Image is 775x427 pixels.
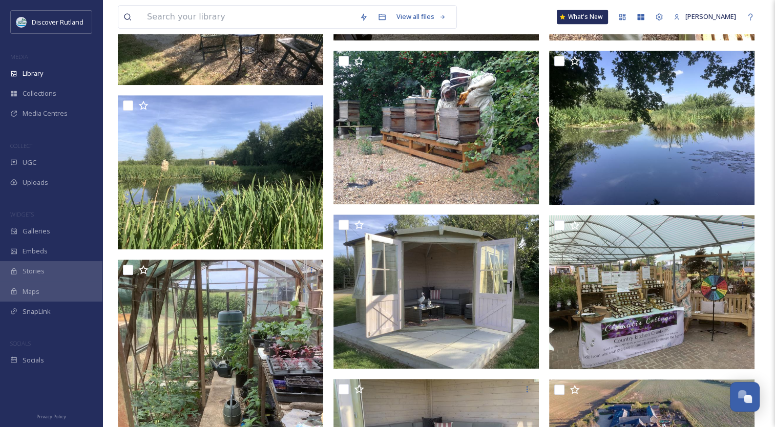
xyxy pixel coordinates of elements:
[10,339,31,347] span: SOCIALS
[23,69,43,78] span: Library
[36,410,66,422] a: Privacy Policy
[685,12,736,21] span: [PERSON_NAME]
[23,246,48,256] span: Embeds
[23,355,44,365] span: Socials
[549,51,755,205] img: Clematis Cottages - Lake CREDIT Kaye Griffin (DR).jpg.jpeg
[23,109,68,118] span: Media Centres
[333,215,539,369] img: Clematis Cottages - Summerhouse CREDIT Kaye Griffin (DR).jpg (2).jpeg
[391,7,451,27] a: View all files
[142,6,354,28] input: Search your library
[668,7,741,27] a: [PERSON_NAME]
[118,95,323,249] img: Clematis Cottages - Lake - Wildlife CREDIT Kaye Griffin (DR).jpg.jpeg
[23,307,51,316] span: SnapLink
[549,215,755,369] img: Clematis Cottages - Chutneys - Market Stall CREDIT Kaye Griffin (DR).jpg.jpeg
[23,158,36,167] span: UGC
[23,178,48,187] span: Uploads
[23,89,56,98] span: Collections
[16,17,27,27] img: DiscoverRutlandlog37F0B7.png
[10,142,32,150] span: COLLECT
[557,10,608,24] a: What's New
[23,287,39,296] span: Maps
[36,413,66,420] span: Privacy Policy
[23,266,45,276] span: Stories
[32,17,83,27] span: Discover Rutland
[23,226,50,236] span: Galleries
[10,210,34,218] span: WIDGETS
[10,53,28,60] span: MEDIA
[333,51,539,204] img: Clematis Cottages - Apairy - Bee Keeping CREDIT Kaye Griffin (DR).jpg (3).jpeg
[730,382,760,412] button: Open Chat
